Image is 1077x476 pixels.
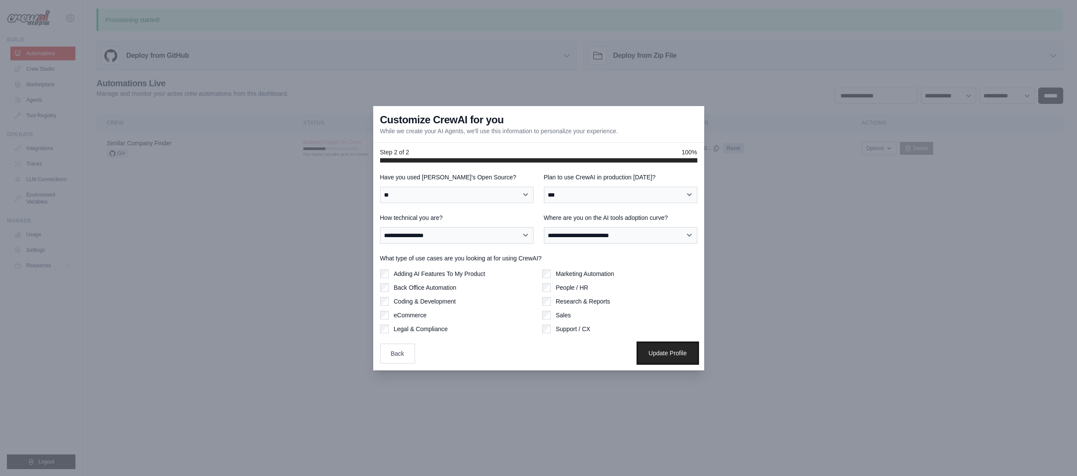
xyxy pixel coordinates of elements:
label: What type of use cases are you looking at for using CrewAI? [380,254,697,263]
p: While we create your AI Agents, we'll use this information to personalize your experience. [380,127,618,135]
h3: Customize CrewAI for you [380,113,504,127]
span: 100% [682,148,697,157]
label: Research & Reports [556,297,610,306]
span: Step 2 of 2 [380,148,409,157]
label: Support / CX [556,325,590,333]
label: Where are you on the AI tools adoption curve? [544,213,697,222]
button: Update Profile [638,343,697,363]
label: How technical you are? [380,213,534,222]
button: Back [380,344,415,363]
label: Sales [556,311,571,319]
label: Marketing Automation [556,269,614,278]
label: Legal & Compliance [394,325,448,333]
label: Coding & Development [394,297,456,306]
label: Back Office Automation [394,283,456,292]
label: Plan to use CrewAI in production [DATE]? [544,173,697,182]
label: Have you used [PERSON_NAME]'s Open Source? [380,173,534,182]
label: Adding AI Features To My Product [394,269,485,278]
label: People / HR [556,283,588,292]
label: eCommerce [394,311,427,319]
